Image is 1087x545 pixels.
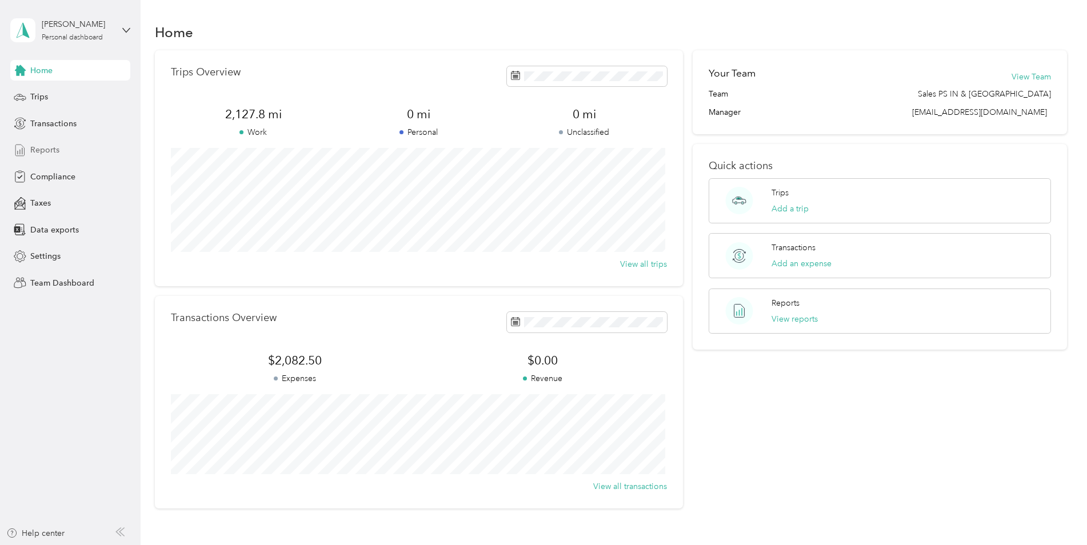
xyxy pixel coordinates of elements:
span: 0 mi [336,106,501,122]
span: Team Dashboard [30,277,94,289]
span: Transactions [30,118,77,130]
p: Quick actions [709,160,1051,172]
p: Unclassified [502,126,667,138]
span: Trips [30,91,48,103]
p: Trips [772,187,789,199]
h2: Your Team [709,66,756,81]
p: Transactions [772,242,816,254]
h1: Home [155,26,193,38]
button: Help center [6,527,65,539]
p: Work [171,126,336,138]
span: Settings [30,250,61,262]
span: Data exports [30,224,79,236]
span: Manager [709,106,741,118]
span: Sales PS IN & [GEOGRAPHIC_DATA] [918,88,1051,100]
button: Add an expense [772,258,832,270]
span: Compliance [30,171,75,183]
p: Trips Overview [171,66,241,78]
span: Taxes [30,197,51,209]
p: Personal [336,126,501,138]
div: [PERSON_NAME] [42,18,113,30]
span: 0 mi [502,106,667,122]
button: View reports [772,313,818,325]
p: Reports [772,297,800,309]
span: 2,127.8 mi [171,106,336,122]
span: Home [30,65,53,77]
p: Expenses [171,372,419,384]
button: View all transactions [593,480,667,492]
button: Add a trip [772,203,809,215]
span: Reports [30,144,59,156]
iframe: Everlance-gr Chat Button Frame [1023,481,1087,545]
button: View all trips [620,258,667,270]
span: [EMAIL_ADDRESS][DOMAIN_NAME] [912,107,1047,117]
span: $0.00 [419,352,667,368]
p: Transactions Overview [171,312,277,324]
div: Personal dashboard [42,34,103,41]
span: Team [709,88,728,100]
button: View Team [1012,71,1051,83]
p: Revenue [419,372,667,384]
span: $2,082.50 [171,352,419,368]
